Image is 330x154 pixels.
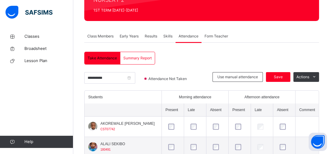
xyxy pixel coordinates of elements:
[273,103,295,117] th: Absent
[251,103,273,117] th: Late
[309,133,327,151] button: Open asap
[88,55,117,61] span: Take Attendance
[217,74,258,80] span: Use manual attendance
[161,103,184,117] th: Present
[87,33,114,39] span: Class Members
[24,139,73,145] span: Help
[295,103,319,117] th: Comment
[228,103,251,117] th: Present
[163,33,172,39] span: Skills
[100,121,155,126] span: AKOREWALE [PERSON_NAME]
[5,6,53,19] img: safsims
[100,148,111,151] span: 180491
[93,8,192,13] span: 1ST TERM [DATE]-[DATE]
[184,103,206,117] th: Late
[270,74,286,80] span: Save
[206,103,228,117] th: Absent
[148,76,189,82] span: Attendance Not Taken
[205,33,228,39] span: Form Teacher
[120,33,139,39] span: Early Years
[296,74,309,80] span: Actions
[100,141,125,147] span: ALALI SEKIBO
[145,33,157,39] span: Results
[123,55,152,61] span: Summary Report
[24,33,73,40] span: Classes
[85,91,161,103] th: Students
[179,94,211,100] span: Morning attendance
[179,33,198,39] span: Attendance
[24,46,73,52] span: Broadsheet
[100,128,115,131] span: CST07742
[24,58,73,64] span: Lesson Plan
[245,94,280,100] span: Afternoon attendance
